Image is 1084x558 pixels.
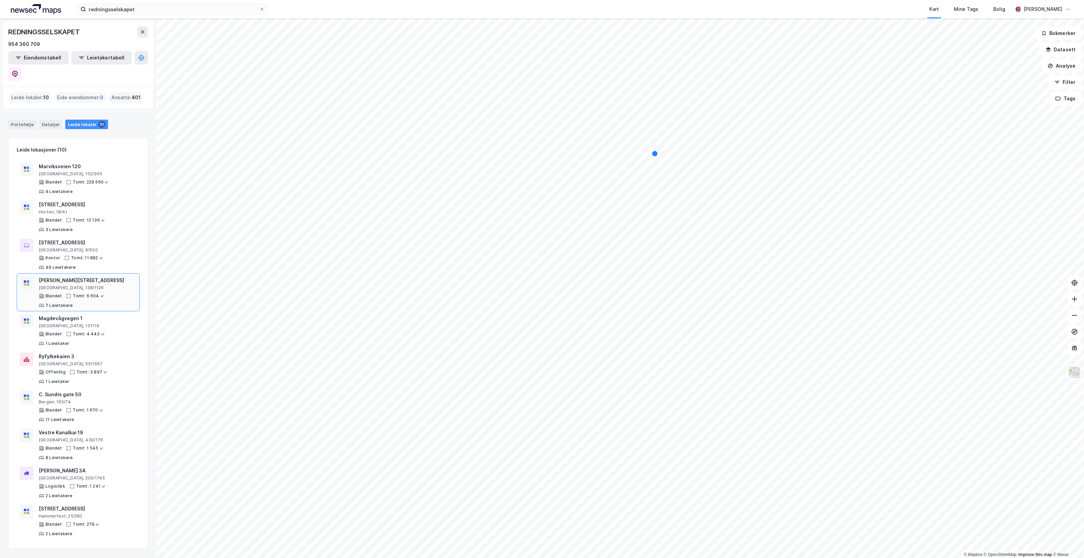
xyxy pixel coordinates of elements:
div: Leide lokaler : [8,92,52,103]
div: [GEOGRAPHIC_DATA], 137/19 [39,323,137,329]
button: Datasett [1040,43,1081,56]
button: Tags [1050,92,1081,105]
span: 401 [132,93,141,102]
div: REDNINGSSELSKAPET [8,27,81,37]
div: Leide lokaler [65,120,108,129]
div: Bolig [993,5,1005,13]
div: Tomt: 229 560 ㎡ [73,179,109,185]
img: logo.a4113a55bc3d86da70a041830d287a7e.svg [11,4,61,14]
div: Portefølje [8,120,36,129]
div: Blandet [46,293,62,299]
a: Mapbox [964,552,982,557]
div: 7 Leietakere [46,303,73,308]
div: Tomt: 12 136 ㎡ [73,217,105,223]
div: 2 Leietakere [46,531,72,537]
div: Blandet [46,522,62,527]
div: 8 Leietakere [46,455,73,460]
div: Blandet [46,179,62,185]
div: Tomt: 1 545 ㎡ [73,446,104,451]
div: [GEOGRAPHIC_DATA], 152/955 [39,171,137,177]
div: [STREET_ADDRESS] [39,200,137,209]
div: Horten, 18/41 [39,209,137,215]
div: [GEOGRAPHIC_DATA], 9/500 [39,247,137,253]
div: [PERSON_NAME] [1024,5,1062,13]
button: Eiendomstabell [8,51,69,65]
div: 3 Leietakere [46,227,73,232]
div: Detaljer [39,120,63,129]
div: [STREET_ADDRESS] [39,505,137,513]
div: Eide eiendommer : [54,92,106,103]
div: 1 Leietaker [46,341,69,346]
div: [GEOGRAPHIC_DATA], 439/176 [39,437,137,443]
div: 11 Leietakere [46,417,74,422]
div: Mine Tags [954,5,978,13]
iframe: Chat Widget [1050,525,1084,558]
a: Improve this map [1018,552,1052,557]
span: 10 [43,93,49,102]
button: Filter [1049,75,1081,89]
div: Tomt: 1 670 ㎡ [73,407,103,413]
img: Z [1068,366,1081,379]
a: OpenStreetMap [984,552,1017,557]
div: Magdevågvegen 1 [39,314,137,322]
div: [PERSON_NAME][STREET_ADDRESS] [39,276,137,284]
div: 10 [98,121,105,128]
div: Blandet [46,217,62,223]
div: Leide lokasjoner (10) [17,146,67,154]
div: Tomt: 1 241 ㎡ [76,484,106,489]
div: Ryfylkekaien 3 [39,352,137,361]
div: Blandet [46,407,62,413]
div: Tomt: 6 604 ㎡ [73,293,104,299]
div: 9 Leietakere [46,189,73,194]
div: 2 Leietakere [46,493,72,499]
div: [PERSON_NAME] 3A [39,467,137,475]
input: Søk på adresse, matrikkel, gårdeiere, leietakere eller personer [86,4,259,14]
div: [GEOGRAPHIC_DATA], 200/1745 [39,475,137,481]
div: Vestre Kanalkai 19 [39,429,137,437]
div: Hammerfest, 25/282 [39,513,137,519]
div: Tomt: 3 897 ㎡ [76,369,108,375]
div: Kart [929,5,939,13]
div: 49 Leietakere [46,265,76,270]
div: Tomt: 4 443 ㎡ [73,331,105,337]
div: Tomt: 11 882 ㎡ [71,255,103,261]
div: Map marker [652,151,658,156]
div: 1 Leietaker [46,379,69,384]
div: Blandet [46,446,62,451]
div: Blandet [46,331,62,337]
button: Analyse [1042,59,1081,73]
div: Bergen, 165/74 [39,399,137,405]
div: [STREET_ADDRESS] [39,239,137,247]
div: Offentlig [46,369,66,375]
div: Tomt: 279 ㎡ [73,522,100,527]
div: Marviksveien 120 [39,162,137,171]
div: Kontor [46,255,60,261]
div: Logistikk [46,484,65,489]
div: Ansatte : [109,92,143,103]
button: Leietakertabell [71,51,132,65]
div: 954 360 709 [8,40,40,48]
button: Bokmerker [1035,27,1081,40]
span: 9 [100,93,103,102]
div: [GEOGRAPHIC_DATA], 55/1667 [39,361,137,367]
div: C. Sundts gate 50 [39,390,137,399]
div: [GEOGRAPHIC_DATA], 138/1126 [39,285,137,291]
